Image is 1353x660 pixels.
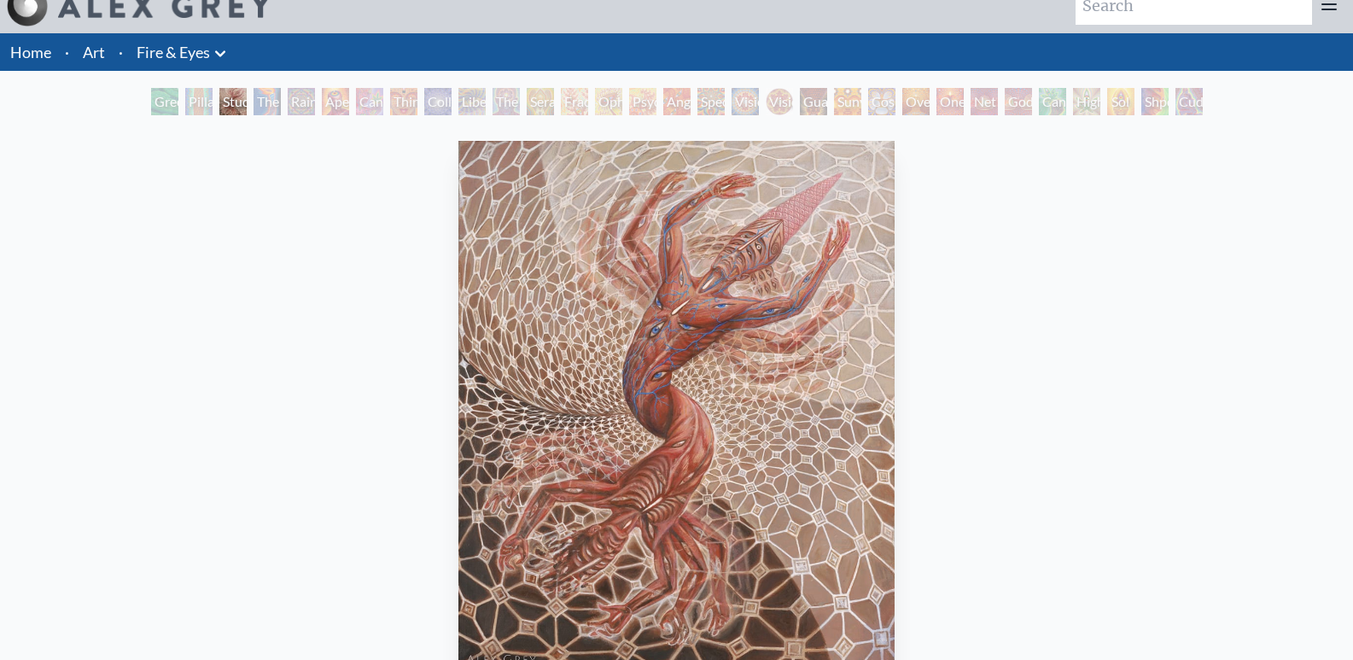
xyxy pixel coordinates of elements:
div: Pillar of Awareness [185,88,213,115]
a: Art [83,40,105,64]
div: Sol Invictus [1107,88,1134,115]
div: One [936,88,964,115]
div: Vision Crystal Tondo [766,88,793,115]
div: Cannafist [1039,88,1066,115]
div: Angel Skin [663,88,691,115]
div: Liberation Through Seeing [458,88,486,115]
div: Shpongled [1141,88,1169,115]
div: Fractal Eyes [561,88,588,115]
div: Cosmic Elf [868,88,895,115]
div: Guardian of Infinite Vision [800,88,827,115]
a: Fire & Eyes [137,40,210,64]
div: Third Eye Tears of Joy [390,88,417,115]
div: Cannabis Sutra [356,88,383,115]
div: Study for the Great Turn [219,88,247,115]
div: Rainbow Eye Ripple [288,88,315,115]
a: Home [10,43,51,61]
div: Cuddle [1175,88,1203,115]
div: Seraphic Transport Docking on the Third Eye [527,88,554,115]
div: Green Hand [151,88,178,115]
div: The Seer [493,88,520,115]
li: · [112,33,130,71]
li: · [58,33,76,71]
div: Vision Crystal [732,88,759,115]
div: Net of Being [971,88,998,115]
div: The Torch [254,88,281,115]
div: Ophanic Eyelash [595,88,622,115]
div: Psychomicrograph of a Fractal Paisley Cherub Feather Tip [629,88,656,115]
div: Spectral Lotus [697,88,725,115]
div: Godself [1005,88,1032,115]
div: Higher Vision [1073,88,1100,115]
div: Aperture [322,88,349,115]
div: Sunyata [834,88,861,115]
div: Oversoul [902,88,930,115]
div: Collective Vision [424,88,452,115]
